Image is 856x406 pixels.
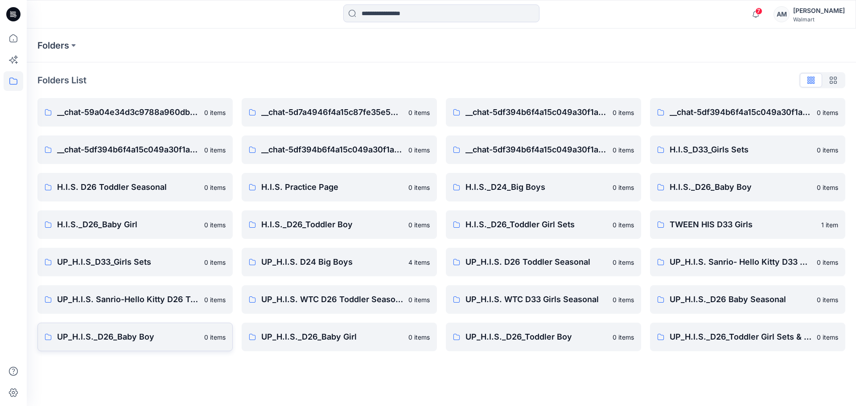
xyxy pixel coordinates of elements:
a: UP_H.I.S._D26_Toddler Boy0 items [446,323,641,351]
p: 0 items [204,108,226,117]
a: __chat-5df394b6f4a15c049a30f1a9-5ea885e0f4a15c17be65c6c40 items [650,98,845,127]
a: H.I.S._D24_Big Boys0 items [446,173,641,201]
p: H.I.S._D26_Baby Boy [670,181,811,193]
p: H.I.S._D24_Big Boys [465,181,607,193]
p: __chat-5df394b6f4a15c049a30f1a9-5ea885e0f4a15c17be65c6c4 [670,106,811,119]
p: 0 items [408,332,430,342]
p: 0 items [613,295,634,304]
p: UP_H.I.S. Sanrio-Hello Kitty D26 Toddler Girls [57,293,199,306]
p: __chat-59a04e34d3c9788a960db54d-5df394b6f4a15c049a30f1a9 [57,106,199,119]
p: 0 items [817,258,838,267]
p: __chat-5df394b6f4a15c049a30f1a9-5ea88596f4a15c17be65c6b8 [465,106,607,119]
p: 0 items [408,295,430,304]
p: UP_H.I.S. D24 Big Boys [261,256,403,268]
div: AM [774,6,790,22]
p: __chat-5d7a4946f4a15c87fe35e50d-5df394b6f4a15c049a30f1a9 [261,106,403,119]
div: [PERSON_NAME] [793,5,845,16]
p: 0 items [204,295,226,304]
a: __chat-5df394b6f4a15c049a30f1a9-5fc80c83f4a15c77ea02bd140 items [242,135,437,164]
a: __chat-5d7a4946f4a15c87fe35e50d-5df394b6f4a15c049a30f1a90 items [242,98,437,127]
p: H.I.S. Practice Page [261,181,403,193]
p: 0 items [613,183,634,192]
p: 0 items [408,108,430,117]
p: UP_H.I.S_D33_Girls Sets [57,256,199,268]
a: UP_H.I.S._D26_Toddler Girl Sets & Dresses0 items [650,323,845,351]
a: UP_H.I.S._D26_Baby Boy0 items [37,323,233,351]
p: UP_H.I.S. WTC D33 Girls Seasonal [465,293,607,306]
p: 0 items [204,145,226,155]
p: 0 items [817,108,838,117]
a: UP_H.I.S. WTC D26 Toddler Seasonal0 items [242,285,437,314]
p: 0 items [613,108,634,117]
p: __chat-5df394b6f4a15c049a30f1a9-5ea88608f4a15c17c164db4e [57,144,199,156]
a: UP_H.I.S_D33_Girls Sets0 items [37,248,233,276]
p: H.I.S._D26_Toddler Girl Sets [465,218,607,231]
p: 0 items [408,220,430,230]
p: 0 items [613,145,634,155]
a: UP_H.I.S. WTC D33 Girls Seasonal0 items [446,285,641,314]
p: 0 items [204,332,226,342]
p: UP_H.I.S._D26_Toddler Girl Sets & Dresses [670,331,811,343]
p: 4 items [408,258,430,267]
p: H.I.S._D26_Baby Girl [57,218,199,231]
p: Folders List [37,74,86,87]
p: UP_H.I.S. Sanrio- Hello Kitty D33 Girls [670,256,811,268]
a: H.I.S._D26_Toddler Boy0 items [242,210,437,239]
p: 0 items [408,145,430,155]
a: H.I.S._D26_Baby Girl0 items [37,210,233,239]
p: UP_H.I.S._D26_Baby Girl [261,331,403,343]
a: TWEEN HIS D33 Girls1 item [650,210,845,239]
p: 1 item [821,220,838,230]
a: H.I.S._D26_Toddler Girl Sets0 items [446,210,641,239]
p: H.I.S_D33_Girls Sets [670,144,811,156]
a: Folders [37,39,69,52]
p: __chat-5df394b6f4a15c049a30f1a9-5fc80c83f4a15c77ea02bd14 [261,144,403,156]
p: UP_H.I.S._D26 Baby Seasonal [670,293,811,306]
p: 0 items [408,183,430,192]
a: __chat-5df394b6f4a15c049a30f1a9-5fe20283f4a15cd81e6911540 items [446,135,641,164]
a: H.I.S. Practice Page0 items [242,173,437,201]
p: __chat-5df394b6f4a15c049a30f1a9-5fe20283f4a15cd81e691154 [465,144,607,156]
p: 0 items [613,332,634,342]
a: __chat-5df394b6f4a15c049a30f1a9-5ea88596f4a15c17be65c6b80 items [446,98,641,127]
p: 0 items [204,220,226,230]
a: H.I.S._D26_Baby Boy0 items [650,173,845,201]
p: UP_H.I.S._D26_Baby Boy [57,331,199,343]
a: UP_H.I.S. Sanrio-Hello Kitty D26 Toddler Girls0 items [37,285,233,314]
span: 7 [755,8,762,15]
p: TWEEN HIS D33 Girls [670,218,816,231]
p: H.I.S._D26_Toddler Boy [261,218,403,231]
a: UP_H.I.S. Sanrio- Hello Kitty D33 Girls0 items [650,248,845,276]
p: 0 items [817,332,838,342]
p: 0 items [204,183,226,192]
p: UP_H.I.S. WTC D26 Toddler Seasonal [261,293,403,306]
p: 0 items [613,258,634,267]
a: UP_H.I.S._D26_Baby Girl0 items [242,323,437,351]
a: __chat-5df394b6f4a15c049a30f1a9-5ea88608f4a15c17c164db4e0 items [37,135,233,164]
a: UP_H.I.S._D26 Baby Seasonal0 items [650,285,845,314]
a: UP_H.I.S. D26 Toddler Seasonal0 items [446,248,641,276]
a: UP_H.I.S. D24 Big Boys4 items [242,248,437,276]
a: H.I.S_D33_Girls Sets0 items [650,135,845,164]
a: __chat-59a04e34d3c9788a960db54d-5df394b6f4a15c049a30f1a90 items [37,98,233,127]
p: 0 items [204,258,226,267]
div: Walmart [793,16,845,23]
a: H.I.S. D26 Toddler Seasonal0 items [37,173,233,201]
p: 0 items [817,295,838,304]
p: UP_H.I.S. D26 Toddler Seasonal [465,256,607,268]
p: 0 items [613,220,634,230]
p: 0 items [817,145,838,155]
p: 0 items [817,183,838,192]
p: UP_H.I.S._D26_Toddler Boy [465,331,607,343]
p: H.I.S. D26 Toddler Seasonal [57,181,199,193]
